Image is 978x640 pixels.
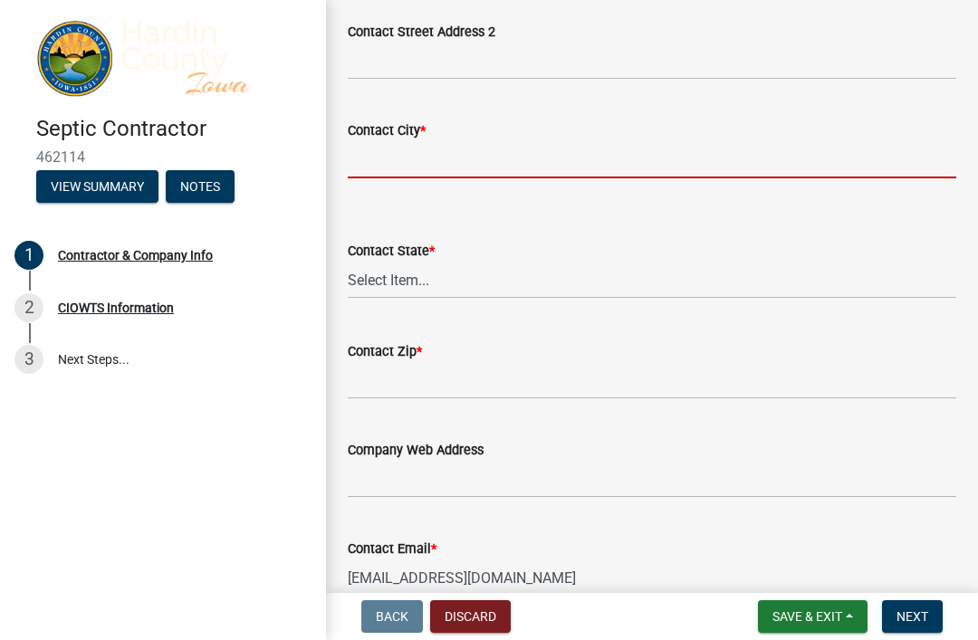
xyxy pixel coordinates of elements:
[348,125,426,138] label: Contact City
[896,609,928,624] span: Next
[348,444,484,457] label: Company Web Address
[36,148,290,166] span: 462114
[14,293,43,322] div: 2
[14,345,43,374] div: 3
[882,600,943,633] button: Next
[361,600,423,633] button: Back
[36,170,158,203] button: View Summary
[166,181,235,196] wm-modal-confirm: Notes
[376,609,408,624] span: Back
[348,346,422,358] label: Contact Zip
[348,26,495,39] label: Contact Street Address 2
[348,543,436,556] label: Contact Email
[58,301,174,314] div: CIOWTS Information
[166,170,235,203] button: Notes
[36,19,297,97] img: Hardin County, Iowa
[58,249,213,262] div: Contractor & Company Info
[36,116,312,142] h4: Septic Contractor
[36,181,158,196] wm-modal-confirm: Summary
[772,609,842,624] span: Save & Exit
[14,241,43,270] div: 1
[348,245,435,258] label: Contact State
[758,600,868,633] button: Save & Exit
[430,600,511,633] button: Discard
